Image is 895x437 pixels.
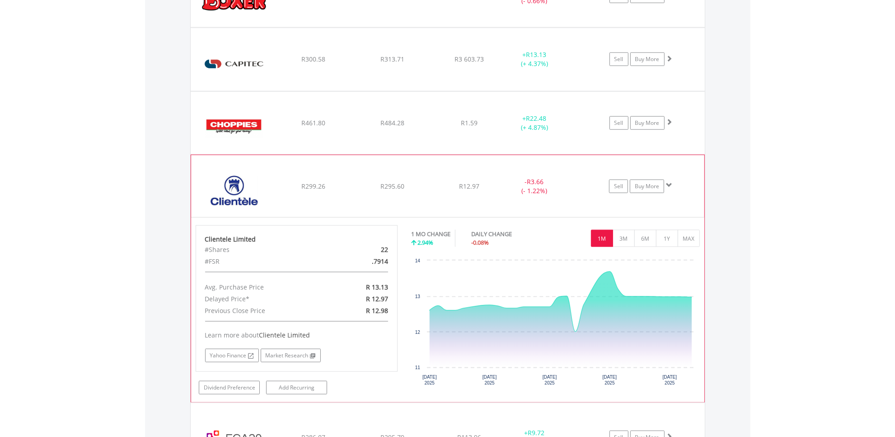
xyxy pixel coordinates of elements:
text: 13 [415,294,421,299]
span: R299.26 [301,182,325,190]
text: 11 [415,365,421,370]
img: EQU.ZA.CPI.png [195,39,273,88]
span: R1.59 [461,119,478,127]
span: R295.60 [380,182,404,190]
div: + (+ 4.87%) [501,114,569,132]
text: [DATE] 2025 [422,375,437,385]
a: Sell [609,180,628,193]
button: 1M [591,230,613,247]
img: EQU.ZA.CLI.png [196,166,273,215]
text: [DATE] 2025 [603,375,617,385]
a: Market Research [261,349,321,362]
div: 1 MO CHANGE [411,230,450,238]
text: 12 [415,330,421,335]
button: 3M [613,230,635,247]
div: Learn more about [205,331,389,340]
span: 2.94% [417,238,433,247]
div: DAILY CHANGE [471,230,544,238]
span: R12.97 [459,182,479,190]
text: 14 [415,258,421,263]
span: Clientele Limited [259,331,310,339]
text: [DATE] 2025 [483,375,497,385]
span: R484.28 [380,119,404,127]
span: R461.80 [301,119,325,127]
svg: Interactive chart [411,256,699,392]
a: Buy More [630,52,665,66]
text: [DATE] 2025 [663,375,677,385]
a: Add Recurring [266,381,327,394]
button: MAX [678,230,700,247]
img: EQU.ZA.CHP.png [195,103,273,152]
span: R22.48 [526,114,546,123]
div: Chart. Highcharts interactive chart. [411,256,700,392]
div: Avg. Purchase Price [198,281,329,293]
div: .7914 [329,256,395,267]
a: Sell [609,52,628,66]
button: 6M [634,230,656,247]
span: R3 603.73 [455,55,484,63]
text: [DATE] 2025 [543,375,557,385]
a: Buy More [630,180,664,193]
span: R13.13 [526,50,546,59]
div: Clientele Limited [205,235,389,244]
div: Delayed Price* [198,293,329,305]
span: R9.72 [528,428,544,437]
a: Sell [609,116,628,130]
a: Yahoo Finance [205,349,259,362]
span: R300.58 [301,55,325,63]
div: Previous Close Price [198,305,329,317]
div: #Shares [198,244,329,256]
div: 22 [329,244,395,256]
button: 1Y [656,230,678,247]
span: R313.71 [380,55,404,63]
span: R3.66 [527,177,544,186]
span: R 12.98 [366,306,388,315]
span: -0.08% [471,238,489,247]
div: #FSR [198,256,329,267]
a: Dividend Preference [199,381,260,394]
div: - (- 1.22%) [500,177,568,195]
a: Buy More [630,116,665,130]
span: R 12.97 [366,294,388,303]
div: + (+ 4.37%) [501,50,569,68]
span: R 13.13 [366,283,388,291]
